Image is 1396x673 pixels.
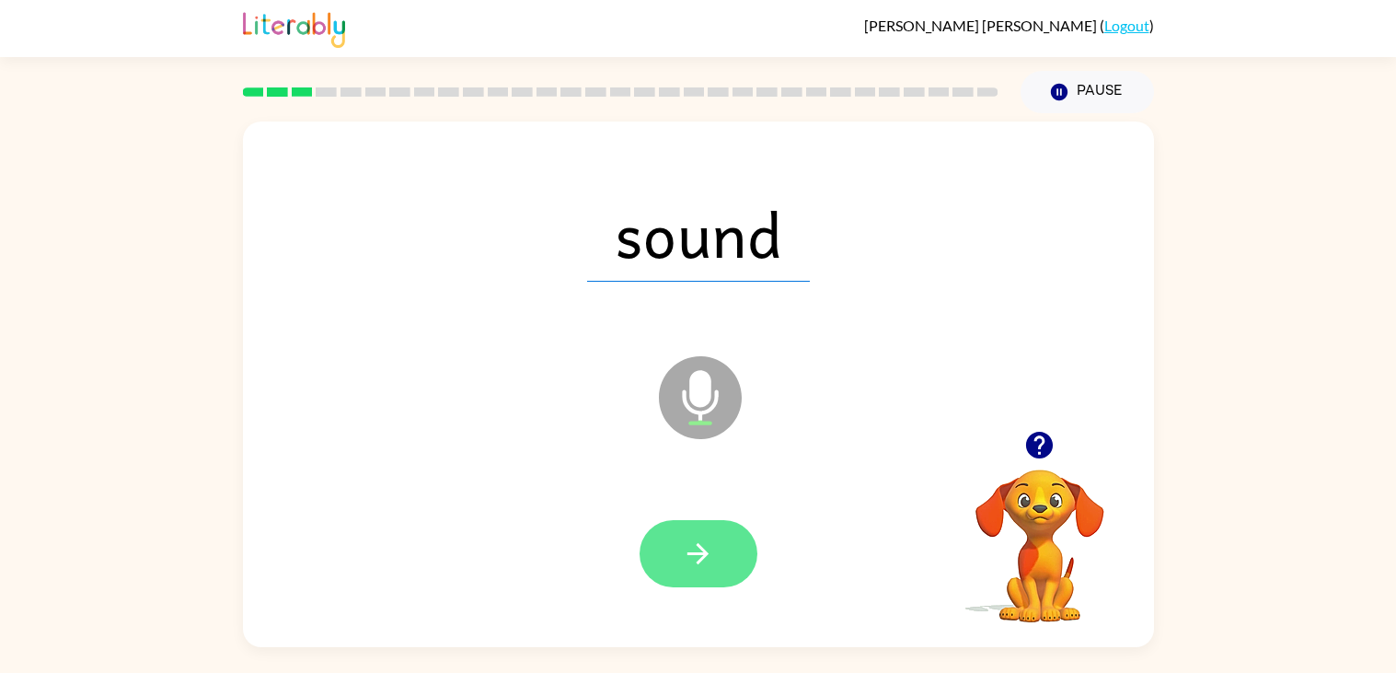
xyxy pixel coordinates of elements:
video: Your browser must support playing .mp4 files to use Literably. Please try using another browser. [948,441,1132,625]
a: Logout [1104,17,1149,34]
img: Literably [243,7,345,48]
span: [PERSON_NAME] [PERSON_NAME] [864,17,1100,34]
span: sound [587,186,810,282]
div: ( ) [864,17,1154,34]
button: Pause [1021,71,1154,113]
